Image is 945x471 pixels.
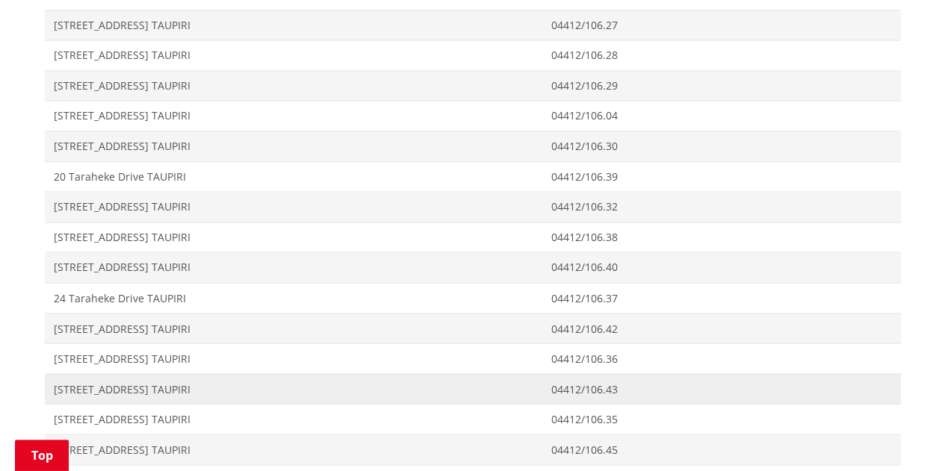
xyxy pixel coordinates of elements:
span: 04412/106.28 [551,48,892,63]
a: [STREET_ADDRESS] TAUPIRI 04412/106.42 [45,313,901,343]
a: [STREET_ADDRESS] TAUPIRI 04412/106.30 [45,131,901,162]
span: 20 Taraheke Drive TAUPIRI [54,169,533,184]
span: 04412/106.37 [551,290,892,305]
a: [STREET_ADDRESS] TAUPIRI 04412/106.04 [45,101,901,131]
a: 24 Taraheke Drive TAUPIRI 04412/106.37 [45,283,901,314]
span: [STREET_ADDRESS] TAUPIRI [54,78,533,93]
span: [STREET_ADDRESS] TAUPIRI [54,18,533,33]
span: 04412/106.43 [551,381,892,396]
span: [STREET_ADDRESS] TAUPIRI [54,108,533,123]
span: 04412/106.42 [551,321,892,336]
span: [STREET_ADDRESS] TAUPIRI [54,442,533,457]
span: 04412/106.38 [551,230,892,245]
a: [STREET_ADDRESS] TAUPIRI 04412/106.35 [45,404,901,434]
span: [STREET_ADDRESS] TAUPIRI [54,321,533,336]
span: [STREET_ADDRESS] TAUPIRI [54,411,533,426]
span: [STREET_ADDRESS] TAUPIRI [54,48,533,63]
a: [STREET_ADDRESS] TAUPIRI 04412/106.28 [45,40,901,71]
span: 04412/106.39 [551,169,892,184]
span: 24 Taraheke Drive TAUPIRI [54,290,533,305]
a: [STREET_ADDRESS] TAUPIRI 04412/106.43 [45,373,901,404]
span: [STREET_ADDRESS] TAUPIRI [54,199,533,214]
span: [STREET_ADDRESS] TAUPIRI [54,381,533,396]
span: 04412/106.30 [551,139,892,154]
span: [STREET_ADDRESS] TAUPIRI [54,351,533,366]
span: 04412/106.36 [551,351,892,366]
span: 04412/106.04 [551,108,892,123]
span: 04412/106.40 [551,260,892,275]
span: [STREET_ADDRESS] TAUPIRI [54,139,533,154]
span: 04412/106.29 [551,78,892,93]
a: [STREET_ADDRESS] TAUPIRI 04412/106.32 [45,192,901,222]
a: [STREET_ADDRESS] TAUPIRI 04412/106.40 [45,252,901,283]
span: 04412/106.32 [551,199,892,214]
iframe: Messenger Launcher [876,408,930,462]
span: 04412/106.35 [551,411,892,426]
a: [STREET_ADDRESS] TAUPIRI 04412/106.45 [45,434,901,465]
a: [STREET_ADDRESS] TAUPIRI 04412/106.36 [45,343,901,374]
span: [STREET_ADDRESS] TAUPIRI [54,230,533,245]
a: Top [15,440,69,471]
span: 04412/106.27 [551,18,892,33]
a: [STREET_ADDRESS] TAUPIRI 04412/106.27 [45,10,901,40]
span: 04412/106.45 [551,442,892,457]
span: [STREET_ADDRESS] TAUPIRI [54,260,533,275]
a: [STREET_ADDRESS] TAUPIRI 04412/106.38 [45,222,901,252]
a: 20 Taraheke Drive TAUPIRI 04412/106.39 [45,161,901,192]
a: [STREET_ADDRESS] TAUPIRI 04412/106.29 [45,70,901,101]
